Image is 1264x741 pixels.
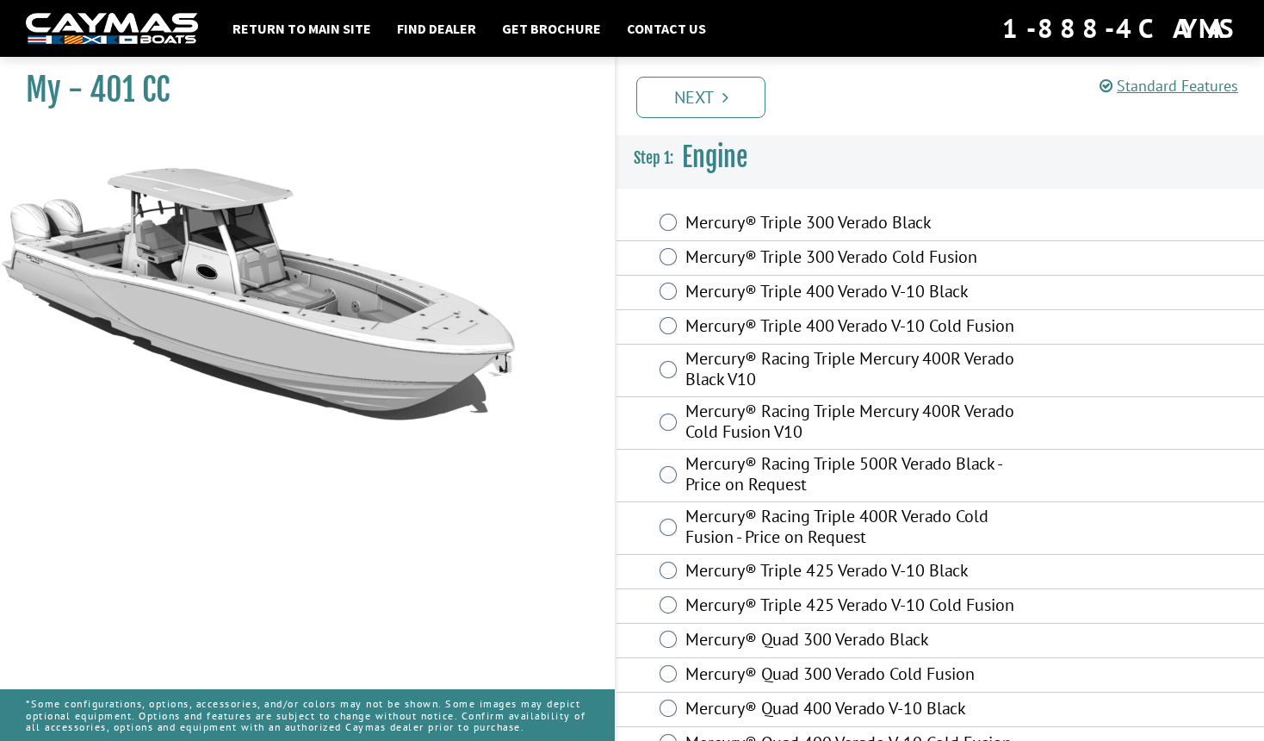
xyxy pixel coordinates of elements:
[1002,9,1238,47] div: 1-888-4CAYMAS
[388,17,485,40] a: Find Dealer
[618,17,715,40] a: Contact Us
[26,13,198,45] img: white-logo-c9c8dbefe5ff5ceceb0f0178aa75bf4bb51f6bca0971e226c86eb53dfe498488.png
[685,663,1032,688] label: Mercury® Quad 300 Verado Cold Fusion
[685,246,1032,271] label: Mercury® Triple 300 Verado Cold Fusion
[1100,76,1238,96] a: Standard Features
[636,77,765,118] a: Next
[685,281,1032,306] label: Mercury® Triple 400 Verado V-10 Black
[617,126,1264,190] h3: Engine
[685,560,1032,585] label: Mercury® Triple 425 Verado V-10 Black
[685,506,1032,551] label: Mercury® Racing Triple 400R Verado Cold Fusion - Price on Request
[685,315,1032,340] label: Mercury® Triple 400 Verado V-10 Cold Fusion
[685,453,1032,499] label: Mercury® Racing Triple 500R Verado Black - Price on Request
[632,74,1264,118] ul: Pagination
[685,212,1032,237] label: Mercury® Triple 300 Verado Black
[685,401,1032,446] label: Mercury® Racing Triple Mercury 400R Verado Cold Fusion V10
[685,629,1032,654] label: Mercury® Quad 300 Verado Black
[493,17,610,40] a: Get Brochure
[26,689,589,741] p: *Some configurations, options, accessories, and/or colors may not be shown. Some images may depic...
[224,17,380,40] a: Return to main site
[685,348,1032,394] label: Mercury® Racing Triple Mercury 400R Verado Black V10
[685,698,1032,723] label: Mercury® Quad 400 Verado V-10 Black
[26,71,572,109] h1: My - 401 CC
[685,595,1032,620] label: Mercury® Triple 425 Verado V-10 Cold Fusion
